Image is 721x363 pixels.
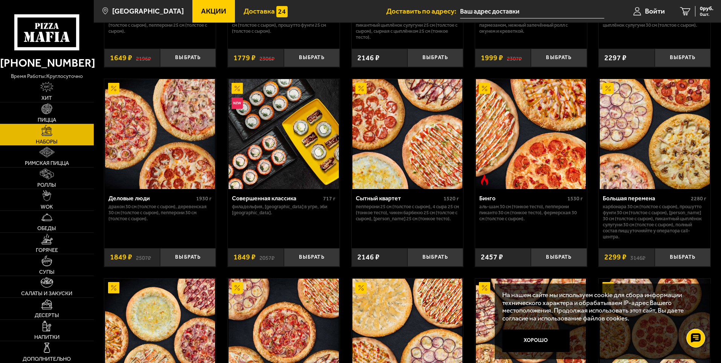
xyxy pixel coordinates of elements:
[356,204,459,222] p: Пепперони 25 см (толстое с сыром), 4 сыра 25 см (тонкое тесто), Чикен Барбекю 25 см (толстое с сы...
[481,54,503,62] span: 1999 ₽
[201,8,226,15] span: Акции
[356,195,442,202] div: Сытный квартет
[284,248,340,267] button: Выбрать
[21,291,72,296] span: Салаты и закуски
[645,8,665,15] span: Войти
[479,83,490,94] img: Акционный
[355,282,367,293] img: Акционный
[357,253,380,261] span: 2146 ₽
[630,253,645,261] s: 3146 ₽
[476,79,586,189] img: Бинго
[481,253,503,261] span: 2457 ₽
[136,253,151,261] s: 2507 ₽
[700,12,713,17] span: 0 шт.
[691,195,706,202] span: 2280 г
[259,54,274,62] s: 2306 ₽
[407,248,463,267] button: Выбрать
[25,160,69,166] span: Римская пицца
[323,195,335,202] span: 717 г
[460,5,604,18] input: Ваш адрес доставки
[232,83,243,94] img: Акционный
[108,83,119,94] img: Акционный
[655,248,710,267] button: Выбрать
[160,49,216,67] button: Выбрать
[604,253,626,261] span: 2299 ₽
[108,204,212,222] p: Дракон 30 см (толстое с сыром), Деревенская 30 см (толстое с сыром), Пепперони 30 см (толстое с с...
[35,313,59,318] span: Десерты
[655,49,710,67] button: Выбрать
[112,8,184,15] span: [GEOGRAPHIC_DATA]
[599,79,710,189] a: АкционныйБольшая перемена
[232,204,335,216] p: Филадельфия, [GEOGRAPHIC_DATA] в угре, Эби [GEOGRAPHIC_DATA].
[356,11,459,41] p: Мясная с грибами 25 см (тонкое тесто), Пепперони Пиканто 25 см (тонкое тесто), Пикантный цыплёнок...
[232,195,321,202] div: Совершенная классика
[602,282,614,293] img: Акционный
[244,8,275,15] span: Доставка
[479,204,583,222] p: Аль-Шам 30 см (тонкое тесто), Пепперони Пиканто 30 см (тонкое тесто), Фермерская 30 см (толстое с...
[567,195,583,202] span: 1530 г
[475,79,587,189] a: АкционныйОстрое блюдоБинго
[232,282,243,293] img: Акционный
[407,49,463,67] button: Выбрать
[41,204,53,209] span: WOK
[23,356,71,361] span: Дополнительно
[41,95,52,101] span: Хит
[110,54,132,62] span: 1649 ₽
[232,98,243,109] img: Новинка
[259,253,274,261] s: 2057 ₽
[233,253,256,261] span: 1849 ₽
[600,79,710,189] img: Большая перемена
[37,226,56,231] span: Обеды
[507,54,522,62] s: 2307 ₽
[104,79,216,189] a: АкционныйДеловые люди
[284,49,340,67] button: Выбрать
[602,83,614,94] img: Акционный
[352,79,462,189] img: Сытный квартет
[108,282,119,293] img: Акционный
[502,329,570,352] button: Хорошо
[479,282,490,293] img: Акционный
[531,248,587,267] button: Выбрать
[36,139,58,144] span: Наборы
[479,174,490,185] img: Острое блюдо
[160,248,216,267] button: Выбрать
[604,54,626,62] span: 2297 ₽
[603,204,706,240] p: Карбонара 30 см (толстое с сыром), Прошутто Фунги 30 см (толстое с сыром), [PERSON_NAME] 30 см (т...
[386,8,460,15] span: Доставить по адресу:
[531,49,587,67] button: Выбрать
[700,6,713,11] span: 0 руб.
[444,195,459,202] span: 1520 г
[196,195,212,202] span: 1930 г
[229,79,338,189] img: Совершенная классика
[34,334,59,340] span: Напитки
[502,291,699,322] p: На нашем сайте мы используем cookie для сбора информации технического характера и обрабатываем IP...
[36,247,58,253] span: Горячее
[39,269,55,275] span: Супы
[479,195,566,202] div: Бинго
[357,54,380,62] span: 2146 ₽
[276,6,288,17] img: 15daf4d41897b9f0e9f617042186c801.svg
[110,253,132,261] span: 1849 ₽
[603,195,689,202] div: Большая перемена
[105,79,215,189] img: Деловые люди
[355,83,367,94] img: Акционный
[228,79,340,189] a: АкционныйНовинкаСовершенная классика
[108,195,195,202] div: Деловые люди
[352,79,463,189] a: АкционныйСытный квартет
[38,117,56,122] span: Пицца
[37,182,56,188] span: Роллы
[136,54,151,62] s: 2196 ₽
[233,54,256,62] span: 1779 ₽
